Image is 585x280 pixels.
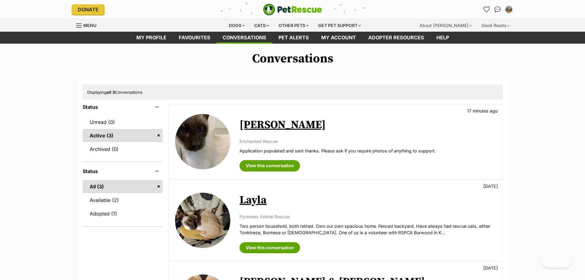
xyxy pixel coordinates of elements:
a: PetRescue [263,4,322,15]
a: [PERSON_NAME] [240,118,326,132]
img: chat-41dd97257d64d25036548639549fe6c8038ab92f7586957e7f3b1b290dea8141.svg [494,6,501,13]
p: [DATE] [483,183,498,189]
span: Displaying Conversations [87,90,142,95]
a: Favourites [173,32,216,44]
p: Enchanted Rescue [240,138,496,144]
iframe: Help Scout Beacon - Open [540,249,573,268]
div: Good Reads [477,19,514,32]
div: Cats [250,19,273,32]
a: All (3) [83,180,163,193]
header: Status [83,104,163,110]
img: Layla [175,193,230,248]
a: Help [430,32,455,44]
span: Menu [83,23,96,28]
ul: Account quick links [482,5,514,14]
a: Unread (0) [83,116,163,128]
p: 17 minutes ago [467,108,498,114]
img: Simon [175,114,230,169]
img: logo-e224e6f780fb5917bec1dbf3a21bbac754714ae5b6737aabdf751b685950b380.svg [263,4,322,15]
a: My account [315,32,362,44]
div: Get pet support [314,19,365,32]
p: Pyrenees Animal Rescue [240,213,496,220]
a: Donate [72,4,105,15]
img: Ian Sprawson profile pic [506,6,512,13]
a: View this conversation [240,242,300,253]
a: Adopted (1) [83,207,163,220]
div: About [PERSON_NAME] [415,19,476,32]
p: Application populated and sent thanks. Please ask if you require photos of anything to support. [240,148,496,154]
a: View this conversation [240,160,300,171]
a: Favourites [482,5,492,14]
a: Menu [76,19,101,30]
a: Conversations [493,5,503,14]
a: Active (3) [83,129,163,142]
a: Archived (0) [83,143,163,156]
a: Adopter resources [362,32,430,44]
div: Dogs [224,19,249,32]
header: Status [83,168,163,174]
strong: all 3 [107,90,115,95]
p: Two person household, both retired. Own our own spacious home. Fenced backyard. Have always had r... [240,223,496,236]
button: My account [504,5,514,14]
div: Other pets [274,19,313,32]
a: Pet alerts [272,32,315,44]
p: [DATE] [483,265,498,271]
a: Layla [240,193,267,207]
a: My profile [130,32,173,44]
a: conversations [216,32,272,44]
a: Available (2) [83,194,163,207]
